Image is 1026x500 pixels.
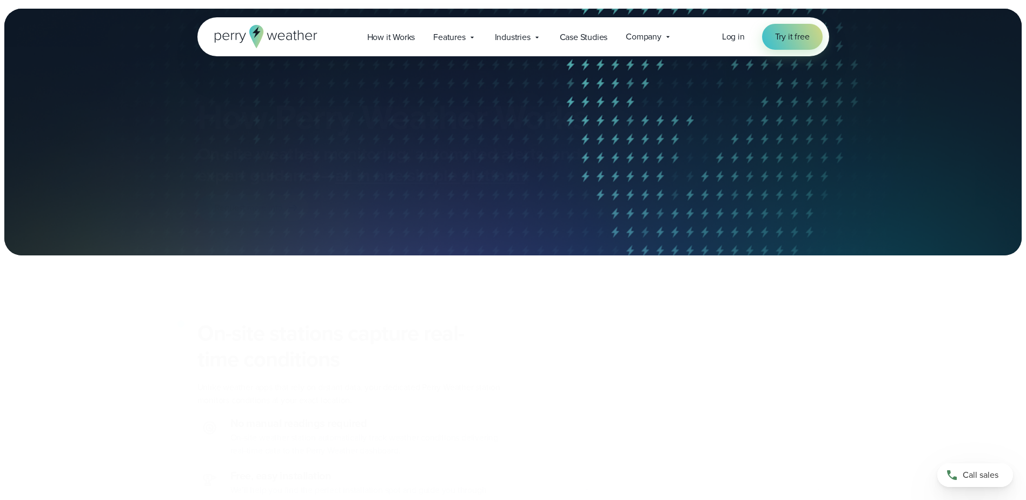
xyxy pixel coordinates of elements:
[433,31,465,44] span: Features
[495,31,531,44] span: Industries
[963,469,998,482] span: Call sales
[551,26,617,48] a: Case Studies
[560,31,608,44] span: Case Studies
[626,30,661,43] span: Company
[722,30,745,43] a: Log in
[775,30,810,43] span: Try it free
[937,463,1013,487] a: Call sales
[358,26,425,48] a: How it Works
[367,31,415,44] span: How it Works
[762,24,823,50] a: Try it free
